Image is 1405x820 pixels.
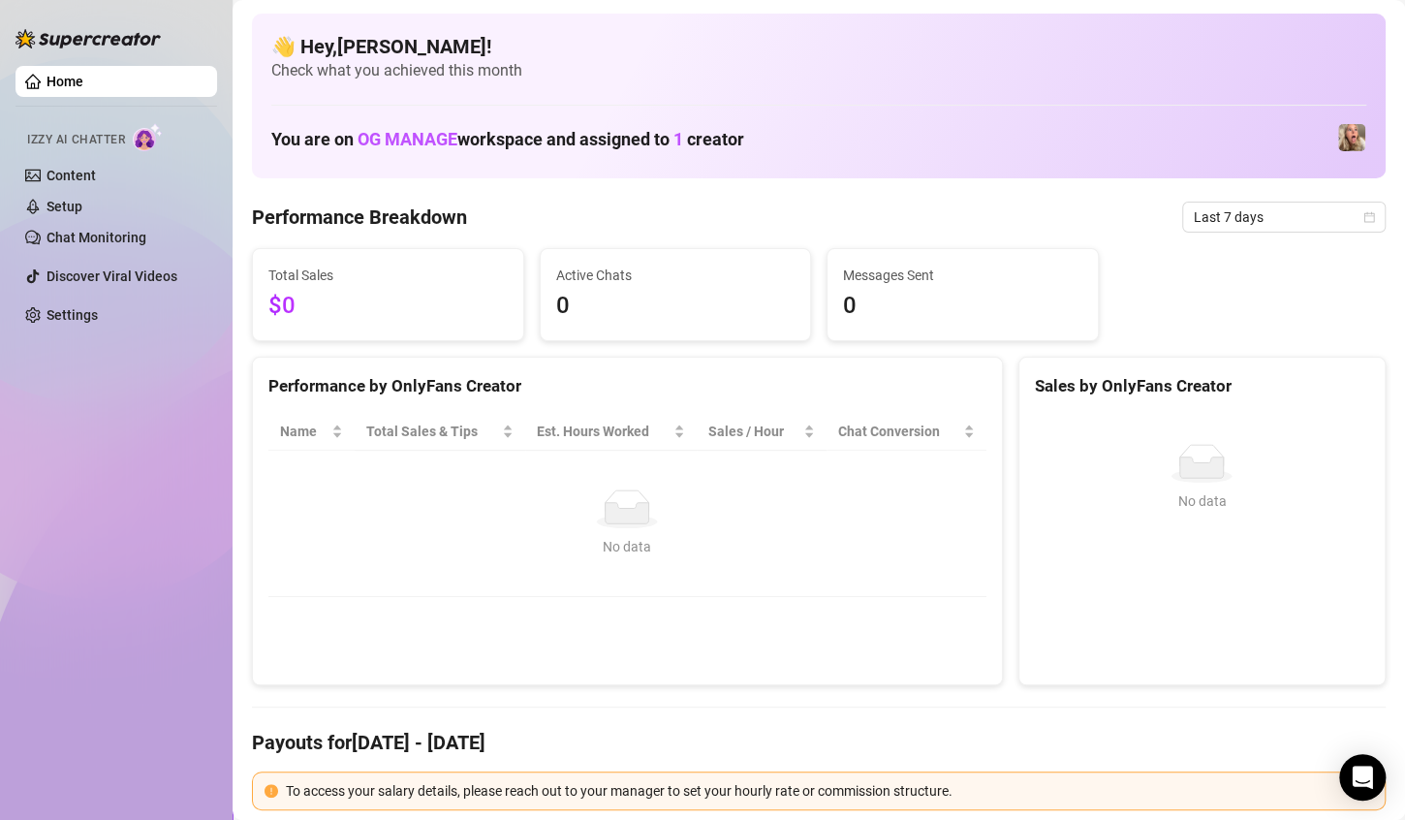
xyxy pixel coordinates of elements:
[268,265,508,286] span: Total Sales
[47,168,96,183] a: Content
[288,536,967,557] div: No data
[286,780,1373,802] div: To access your salary details, please reach out to your manager to set your hourly rate or commis...
[252,204,467,231] h4: Performance Breakdown
[268,288,508,325] span: $0
[697,413,827,451] th: Sales / Hour
[358,129,457,149] span: OG MANAGE
[1035,373,1369,399] div: Sales by OnlyFans Creator
[280,421,328,442] span: Name
[366,421,498,442] span: Total Sales & Tips
[252,729,1386,756] h4: Payouts for [DATE] - [DATE]
[556,288,796,325] span: 0
[673,129,683,149] span: 1
[838,421,959,442] span: Chat Conversion
[843,265,1082,286] span: Messages Sent
[537,421,670,442] div: Est. Hours Worked
[47,199,82,214] a: Setup
[47,74,83,89] a: Home
[271,129,744,150] h1: You are on workspace and assigned to creator
[1339,754,1386,801] div: Open Intercom Messenger
[843,288,1082,325] span: 0
[1043,490,1361,512] div: No data
[1338,124,1365,151] img: Lexi
[47,307,98,323] a: Settings
[355,413,525,451] th: Total Sales & Tips
[27,131,125,149] span: Izzy AI Chatter
[271,33,1366,60] h4: 👋 Hey, [PERSON_NAME] !
[16,29,161,48] img: logo-BBDzfeDw.svg
[268,373,986,399] div: Performance by OnlyFans Creator
[268,413,355,451] th: Name
[556,265,796,286] span: Active Chats
[1363,211,1375,223] span: calendar
[1194,203,1374,232] span: Last 7 days
[827,413,986,451] th: Chat Conversion
[265,784,278,798] span: exclamation-circle
[47,230,146,245] a: Chat Monitoring
[133,123,163,151] img: AI Chatter
[47,268,177,284] a: Discover Viral Videos
[708,421,799,442] span: Sales / Hour
[271,60,1366,81] span: Check what you achieved this month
